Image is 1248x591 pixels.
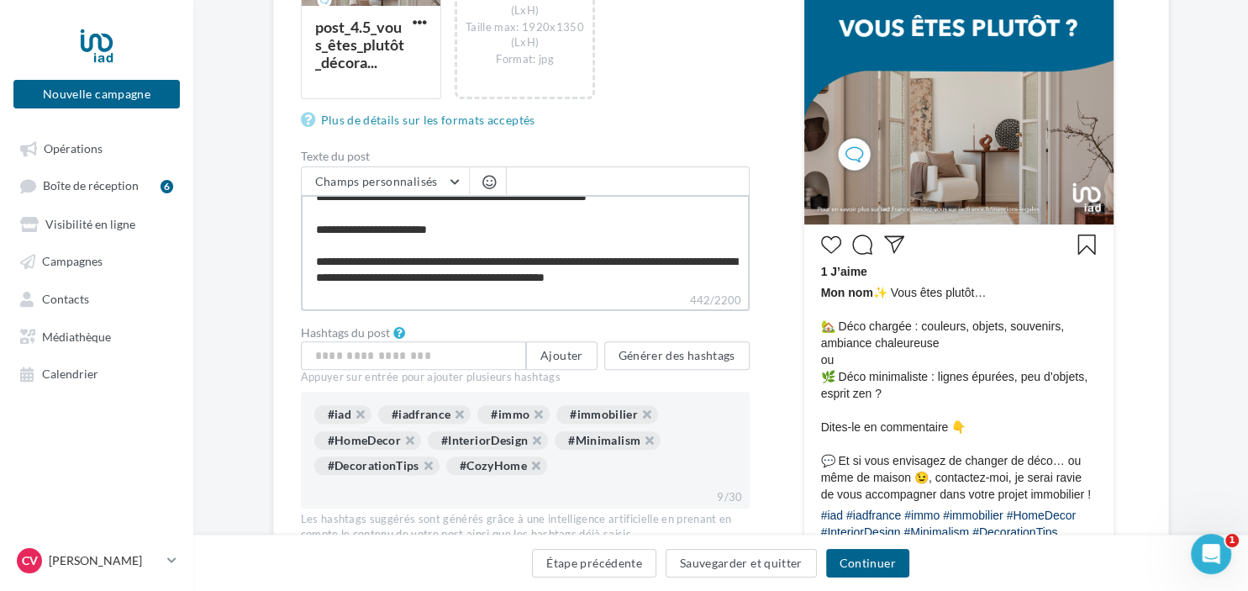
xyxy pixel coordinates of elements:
[1077,235,1097,255] svg: Enregistrer
[161,180,173,193] div: 6
[821,235,841,255] svg: J’aime
[301,327,390,339] label: Hashtags du post
[10,245,183,276] a: Campagnes
[821,286,873,299] span: Mon nom
[526,341,597,370] button: Ajouter
[10,170,183,201] a: Boîte de réception6
[301,512,750,542] div: Les hashtags suggérés sont générés grâce à une intelligence artificielle en prenant en compte le ...
[10,282,183,313] a: Contacts
[315,174,438,188] span: Champs personnalisés
[45,217,135,231] span: Visibilité en ligne
[49,552,161,569] p: [PERSON_NAME]
[314,431,422,450] div: #HomeDecor
[821,263,1097,284] div: 1 J’aime
[302,167,469,196] button: Champs personnalisés
[42,329,111,343] span: Médiathèque
[477,405,550,424] div: #immo
[446,456,547,475] div: #CozyHome
[604,341,750,370] button: Générer des hashtags
[43,179,139,193] span: Boîte de réception
[556,405,658,424] div: #immobilier
[710,487,749,509] div: 9/30
[13,545,180,577] a: CV [PERSON_NAME]
[42,367,98,381] span: Calendrier
[821,507,1097,562] div: #iad #iadfrance #immo #immobilier #HomeDecor #InteriorDesign #Minimalism #DecorationTips #CozyHome
[314,456,440,475] div: #DecorationTips
[826,549,909,578] button: Continuer
[555,431,661,450] div: #Minimalism
[314,405,371,424] div: #iad
[301,292,750,311] label: 442/2200
[301,370,750,385] div: Appuyer sur entrée pour ajouter plusieurs hashtags
[428,431,548,450] div: #InteriorDesign
[10,208,183,239] a: Visibilité en ligne
[13,80,180,108] button: Nouvelle campagne
[44,141,103,156] span: Opérations
[1225,534,1239,547] span: 1
[884,235,904,255] svg: Partager la publication
[821,284,1097,503] span: ✨ Vous êtes plutôt… 🏡 Déco chargée : couleurs, objets, souvenirs, ambiance chaleureuse ou 🌿 Déco ...
[315,18,404,71] div: post_4.5_vous_êtes_plutôt_décora...
[666,549,817,578] button: Sauvegarder et quitter
[10,320,183,351] a: Médiathèque
[301,150,750,162] label: Texte du post
[1191,534,1231,574] iframe: Intercom live chat
[42,292,89,306] span: Contacts
[301,110,542,130] a: Plus de détails sur les formats acceptés
[10,133,183,163] a: Opérations
[22,552,38,569] span: CV
[378,405,471,424] div: #iadfrance
[532,549,656,578] button: Étape précédente
[42,254,103,268] span: Campagnes
[10,357,183,388] a: Calendrier
[852,235,872,255] svg: Commenter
